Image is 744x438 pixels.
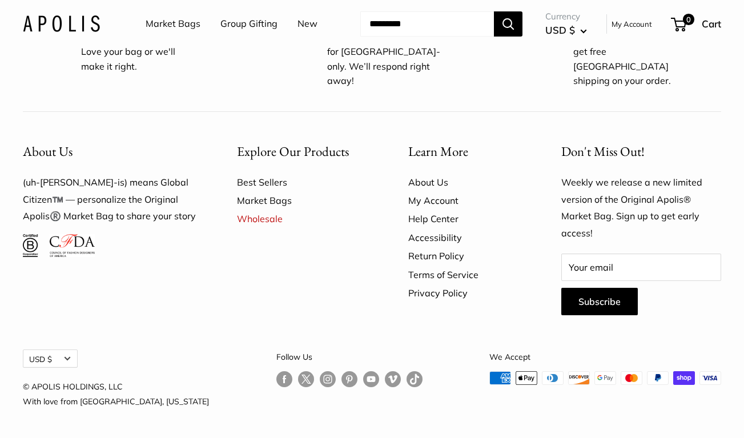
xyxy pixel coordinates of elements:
button: USD $ [23,349,78,368]
input: Search... [360,11,494,37]
a: Return Policy [408,247,521,265]
button: Search [494,11,522,37]
span: Explore Our Products [237,143,349,160]
a: About Us [408,173,521,191]
p: Add 2 or more bags and get free [GEOGRAPHIC_DATA] shipping on your order. [573,30,690,89]
img: Council of Fashion Designers of America Member [50,234,95,257]
p: Love your bag or we'll make it right. [81,45,198,74]
button: USD $ [545,21,587,39]
a: Follow us on Pinterest [341,371,357,388]
img: Apolis [23,15,100,32]
a: My Account [408,191,521,210]
span: Currency [545,9,587,25]
a: 0 Cart [672,15,721,33]
img: Certified B Corporation [23,234,38,257]
button: Explore Our Products [237,140,368,163]
a: My Account [612,17,652,31]
a: Accessibility [408,228,521,247]
p: We Accept [489,349,721,364]
a: Follow us on YouTube [363,371,379,388]
span: Learn More [408,143,468,160]
a: Group Gifting [220,15,278,33]
a: Terms of Service [408,266,521,284]
button: Subscribe [561,288,638,315]
a: Help Center [408,210,521,228]
a: Follow us on Tumblr [407,371,423,388]
span: USD $ [545,24,575,36]
a: Follow us on Twitter [298,371,314,392]
a: Follow us on Facebook [276,371,292,388]
a: Follow us on Vimeo [385,371,401,388]
a: Wholesale [237,210,368,228]
p: (uh-[PERSON_NAME]-is) means Global Citizen™️ — personalize the Original Apolis®️ Market Bag to sh... [23,174,197,226]
span: Cart [702,18,721,30]
p: Follow Us [276,349,423,364]
p: © APOLIS HOLDINGS, LLC With love from [GEOGRAPHIC_DATA], [US_STATE] [23,379,209,409]
a: Privacy Policy [408,284,521,302]
p: Don't Miss Out! [561,140,721,163]
button: About Us [23,140,197,163]
p: Weekly we release a new limited version of the Original Apolis® Market Bag. Sign up to get early ... [561,174,721,243]
a: Best Sellers [237,173,368,191]
a: New [297,15,317,33]
a: Market Bags [146,15,200,33]
p: Text us at anytime for [GEOGRAPHIC_DATA]-only. We’ll respond right away! [327,30,444,89]
a: Market Bags [237,191,368,210]
span: 0 [683,14,694,25]
a: Follow us on Instagram [320,371,336,388]
span: About Us [23,143,73,160]
button: Learn More [408,140,521,163]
